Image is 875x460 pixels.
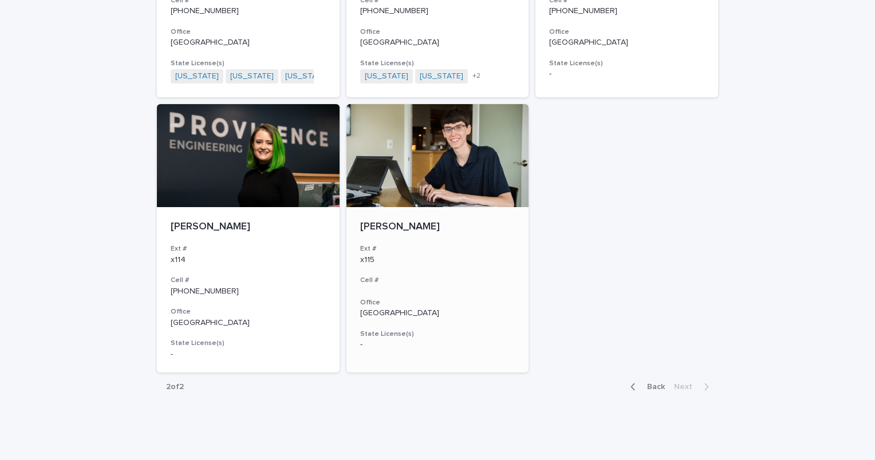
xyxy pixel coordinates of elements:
[230,72,274,81] a: [US_STATE]
[171,339,326,348] h3: State License(s)
[360,7,428,15] a: [PHONE_NUMBER]
[171,59,326,68] h3: State License(s)
[171,287,239,295] a: [PHONE_NUMBER]
[171,256,186,264] a: x114
[549,69,704,79] p: -
[360,244,515,253] h3: Ext #
[360,308,515,318] p: [GEOGRAPHIC_DATA]
[549,27,704,37] h3: Office
[549,7,617,15] a: [PHONE_NUMBER]
[171,27,326,37] h3: Office
[171,318,326,328] p: [GEOGRAPHIC_DATA]
[549,38,704,47] p: [GEOGRAPHIC_DATA]
[669,382,718,392] button: Next
[157,104,340,373] a: [PERSON_NAME]Ext #x114Cell #[PHONE_NUMBER]Office[GEOGRAPHIC_DATA]State License(s)-
[360,38,515,47] p: [GEOGRAPHIC_DATA]
[360,27,515,37] h3: Office
[360,330,515,339] h3: State License(s)
[171,350,326,359] p: -
[157,373,193,401] p: 2 of 2
[346,104,529,373] a: [PERSON_NAME]Ext #x115Cell #Office[GEOGRAPHIC_DATA]State License(s)-
[360,59,515,68] h3: State License(s)
[285,72,329,81] a: [US_STATE]
[171,38,326,47] p: [GEOGRAPHIC_DATA]
[365,72,408,81] a: [US_STATE]
[674,383,699,391] span: Next
[360,276,515,285] h3: Cell #
[171,276,326,285] h3: Cell #
[420,72,463,81] a: [US_STATE]
[360,298,515,307] h3: Office
[360,221,515,233] p: [PERSON_NAME]
[621,382,669,392] button: Back
[472,73,480,80] span: + 2
[360,256,375,264] a: x115
[640,383,665,391] span: Back
[171,307,326,316] h3: Office
[171,7,239,15] a: [PHONE_NUMBER]
[171,244,326,253] h3: Ext #
[171,221,326,233] p: [PERSON_NAME]
[360,340,515,350] p: -
[175,72,219,81] a: [US_STATE]
[549,59,704,68] h3: State License(s)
